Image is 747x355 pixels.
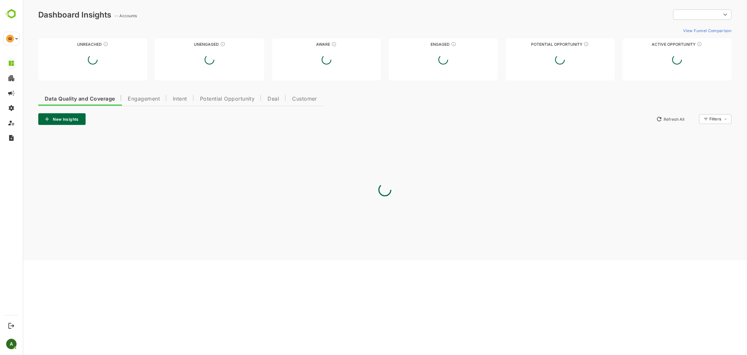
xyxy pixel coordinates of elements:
div: Aware [249,42,358,47]
span: Data Quality and Coverage [22,96,92,102]
div: Active Opportunity [600,42,709,47]
span: Deal [245,96,256,102]
button: Logout [7,321,16,330]
div: A [6,339,17,349]
span: Potential Opportunity [177,96,232,102]
div: Filters [686,113,709,125]
ag: -- Accounts [92,13,116,18]
div: Unengaged [132,42,241,47]
span: Intent [150,96,164,102]
div: Dashboard Insights [16,10,89,19]
div: These accounts have just entered the buying cycle and need further nurturing [309,42,314,47]
div: Unreached [16,42,124,47]
div: CI [6,35,14,43]
div: Engaged [366,42,475,47]
div: Filters [687,116,698,121]
div: These accounts have open opportunities which might be at any of the Sales Stages [674,42,679,47]
div: These accounts have not shown enough engagement and need nurturing [197,42,203,47]
button: View Funnel Comparison [658,25,709,36]
button: New Insights [16,113,63,125]
div: These accounts are warm, further nurturing would qualify them to MQAs [428,42,433,47]
div: These accounts are MQAs and can be passed on to Inside Sales [561,42,566,47]
span: Engagement [105,96,137,102]
div: Potential Opportunity [483,42,592,47]
button: Refresh All [631,114,665,124]
div: These accounts have not been engaged with for a defined time period [80,42,86,47]
div: ​ [650,9,709,20]
span: Customer [269,96,294,102]
img: BambooboxLogoMark.f1c84d78b4c51b1a7b5f700c9845e183.svg [3,8,20,20]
